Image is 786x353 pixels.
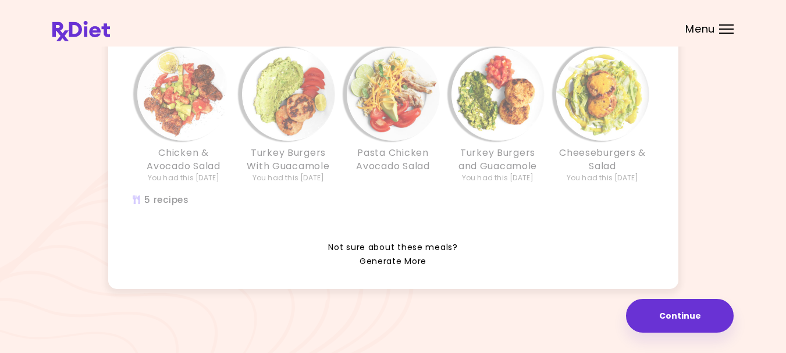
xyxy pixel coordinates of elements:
[341,48,446,183] div: Info - Pasta Chicken Avocado Salad - Meal Plan Option 2
[567,173,639,183] div: You had this [DATE]
[52,21,110,41] img: RxDiet
[626,299,734,333] button: Continue
[360,255,426,269] a: Generate More
[556,147,649,173] h3: Cheeseburgers & Salad
[451,147,545,173] h3: Turkey Burgers and Guacamole
[131,48,236,183] div: Info - Chicken & Avocado Salad - Meal Plan Option 2
[137,147,230,173] h3: Chicken & Avocado Salad
[462,173,534,183] div: You had this [DATE]
[242,147,335,173] h3: Turkey Burgers With Guacamole
[252,173,325,183] div: You had this [DATE]
[328,241,457,255] span: Not sure about these meals?
[236,48,341,183] div: Info - Turkey Burgers With Guacamole - Meal Plan Option 2
[148,173,220,183] div: You had this [DATE]
[347,147,440,173] h3: Pasta Chicken Avocado Salad
[550,48,655,183] div: Info - Cheeseburgers & Salad - Meal Plan Option 2
[446,48,550,183] div: Info - Turkey Burgers and Guacamole - Meal Plan Option 2
[685,24,715,34] span: Menu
